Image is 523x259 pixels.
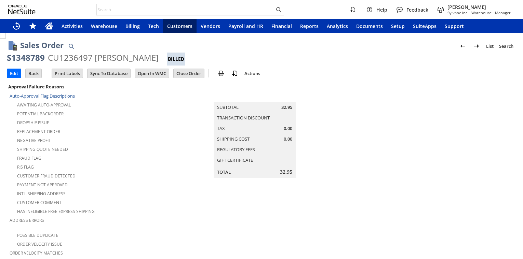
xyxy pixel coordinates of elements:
[459,42,467,50] img: Previous
[197,19,224,33] a: Vendors
[167,23,192,29] span: Customers
[10,250,63,256] a: Order Velocity Matches
[409,19,441,33] a: SuiteApps
[52,69,83,78] input: Print Labels
[17,146,68,152] a: Shipping Quote Needed
[10,217,44,223] a: Address Errors
[26,69,41,78] input: Back
[217,169,231,175] a: Total
[300,23,319,29] span: Reports
[148,23,159,29] span: Tech
[10,93,75,99] a: Auto-Approval Flag Descriptions
[45,22,53,30] svg: Home
[17,120,49,126] a: Dropship Issue
[296,19,323,33] a: Reports
[29,22,37,30] svg: Shortcuts
[441,19,468,33] a: Support
[7,69,21,78] input: Edit
[17,232,58,238] a: Possible Duplicate
[445,23,464,29] span: Support
[228,23,263,29] span: Payroll and HR
[274,5,283,14] svg: Search
[447,4,511,10] span: [PERSON_NAME]
[67,42,75,50] img: Quick Find
[17,191,66,197] a: Intl. Shipping Address
[17,200,62,205] a: Customer Comment
[217,125,225,131] a: Tax
[323,19,352,33] a: Analytics
[413,23,437,29] span: SuiteApps
[284,136,292,142] span: 0.00
[217,136,250,142] a: Shipping Cost
[57,19,87,33] a: Activities
[17,173,76,179] a: Customer Fraud Detected
[17,111,64,117] a: Potential Backorder
[217,104,239,110] a: Subtotal
[62,23,83,29] span: Activities
[469,10,470,15] span: -
[447,10,467,15] span: Sylvane Inc
[356,23,383,29] span: Documents
[217,157,253,163] a: Gift Certificate
[471,10,511,15] span: Warehouse - Manager
[125,23,140,29] span: Billing
[12,22,21,30] svg: Recent Records
[391,23,405,29] span: Setup
[88,69,130,78] input: Sync To Database
[41,19,57,33] a: Home
[17,182,68,188] a: Payment not approved
[17,155,41,161] a: Fraud Flag
[25,19,41,33] div: Shortcuts
[217,146,255,153] a: Regulatory Fees
[406,6,428,13] span: Feedback
[201,23,220,29] span: Vendors
[496,41,516,52] a: Search
[20,40,64,51] h1: Sales Order
[17,102,71,108] a: Awaiting Auto-Approval
[376,6,387,13] span: Help
[163,19,197,33] a: Customers
[7,52,45,63] div: S1348789
[48,52,159,63] div: CU1236497 [PERSON_NAME]
[17,241,62,247] a: Order Velocity Issue
[87,19,121,33] a: Warehouse
[242,70,263,76] a: Actions
[8,19,25,33] a: Recent Records
[17,129,60,134] a: Replacement Order
[387,19,409,33] a: Setup
[121,19,144,33] a: Billing
[135,69,169,78] input: Open In WMC
[327,23,348,29] span: Analytics
[17,138,51,143] a: Negative Profit
[91,23,117,29] span: Warehouse
[217,69,225,77] img: print.svg
[217,115,270,121] a: Transaction Discount
[224,19,267,33] a: Payroll and HR
[17,208,95,214] a: Has Ineligible Free Express Shipping
[144,19,163,33] a: Tech
[280,169,292,175] span: 32.95
[284,125,292,132] span: 0.00
[17,164,34,170] a: RIS flag
[167,53,185,66] div: Billed
[281,104,292,111] span: 32.95
[472,42,481,50] img: Next
[96,5,274,14] input: Search
[8,5,36,14] svg: logo
[231,69,239,77] img: add-record.svg
[174,69,204,78] input: Close Order
[267,19,296,33] a: Financial
[7,82,174,91] div: Approval Failure Reasons
[352,19,387,33] a: Documents
[483,41,496,52] a: List
[271,23,292,29] span: Financial
[214,91,296,102] caption: Summary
